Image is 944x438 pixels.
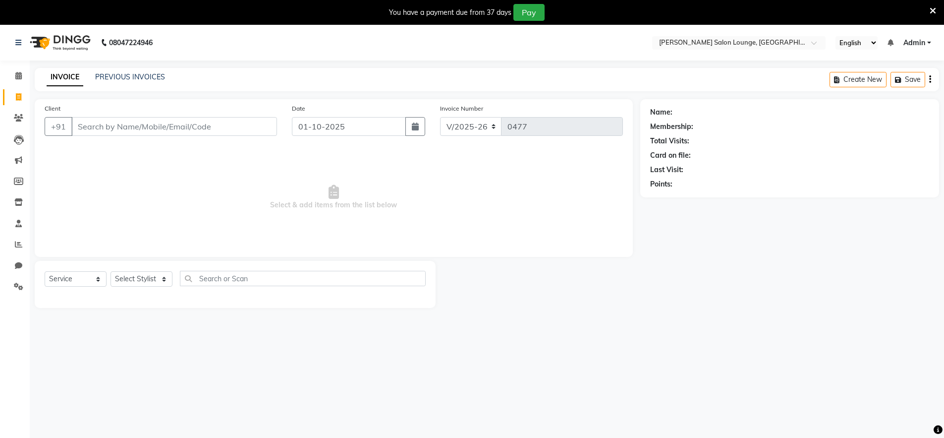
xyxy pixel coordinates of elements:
b: 08047224946 [109,29,153,57]
input: Search by Name/Mobile/Email/Code [71,117,277,136]
label: Client [45,104,60,113]
span: Admin [903,38,925,48]
input: Search or Scan [180,271,426,286]
div: Last Visit: [650,165,683,175]
div: Total Visits: [650,136,689,146]
div: Points: [650,179,672,189]
button: +91 [45,117,72,136]
button: Save [890,72,925,87]
a: PREVIOUS INVOICES [95,72,165,81]
div: Membership: [650,122,693,132]
div: You have a payment due from 37 days [389,7,511,18]
div: Card on file: [650,150,691,161]
button: Create New [830,72,887,87]
img: logo [25,29,93,57]
a: INVOICE [47,68,83,86]
div: Name: [650,107,672,118]
label: Invoice Number [440,104,483,113]
span: Select & add items from the list below [45,148,623,247]
button: Pay [513,4,545,21]
label: Date [292,104,305,113]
